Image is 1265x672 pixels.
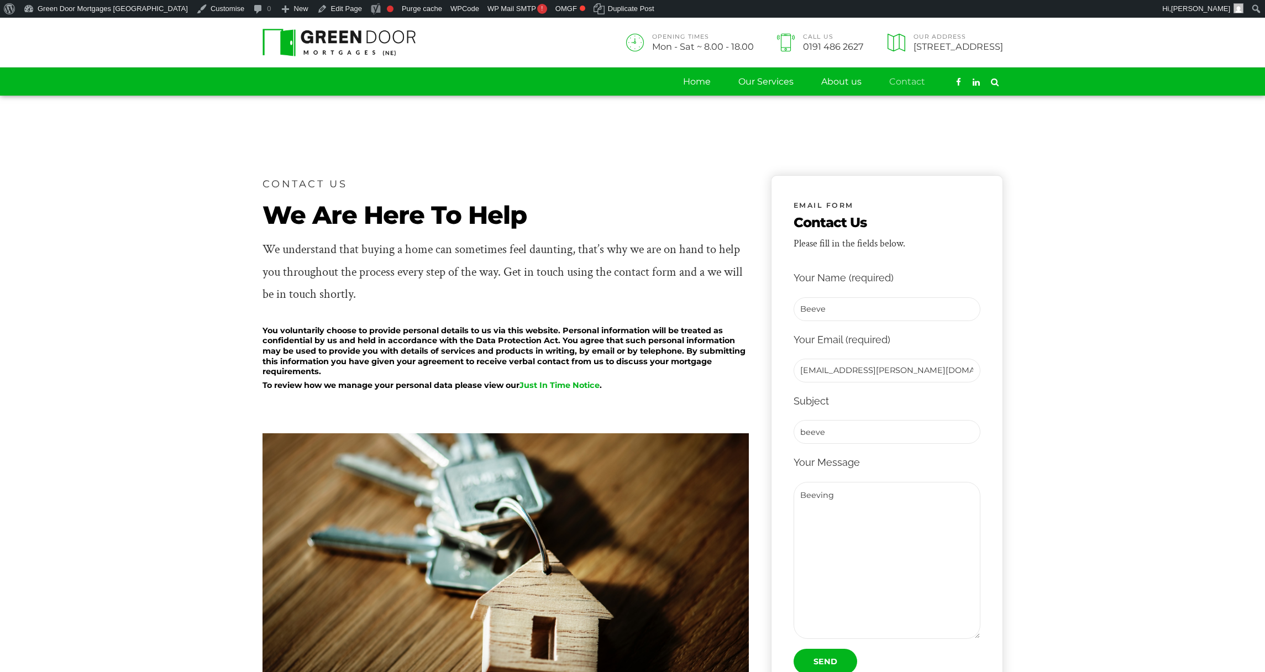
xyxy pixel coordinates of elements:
[914,42,1003,51] span: [STREET_ADDRESS]
[537,4,547,14] span: !
[794,200,854,212] span: EMAIL FORM
[263,199,749,232] span: We Are Here To Help
[803,34,864,40] span: Call Us
[794,214,905,232] span: Contact Us
[738,68,794,96] a: Our Services
[387,6,393,12] div: Focus keyphrase not set
[794,331,980,349] p: Your Email (required)
[263,239,749,306] div: We understand that buying a home can sometimes feel daunting, that’s why we are on hand to help y...
[794,235,905,253] div: Please fill in the fields below.
[803,42,864,51] span: 0191 486 2627
[1171,4,1230,13] span: [PERSON_NAME]
[263,380,749,391] h6: To review how we manage your personal data please view our .
[519,380,600,390] a: Just In Time Notice
[914,34,1003,40] span: Our Address
[652,42,754,51] span: Mon - Sat ~ 8.00 - 18.00
[263,326,749,377] h6: You voluntarily choose to provide personal details to us via this website. Personal information w...
[794,392,980,410] p: Subject
[884,34,1002,51] a: Our Address[STREET_ADDRESS]
[821,68,862,96] a: About us
[794,269,980,287] p: Your Name (required)
[263,175,348,193] span: CONTACT US
[889,68,925,96] a: Contact
[794,454,980,471] p: Your Message
[652,34,754,40] span: OPENING TIMES
[263,29,416,56] img: Green Door Mortgages North East
[683,68,711,96] a: Home
[774,34,864,51] a: Call Us0191 486 2627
